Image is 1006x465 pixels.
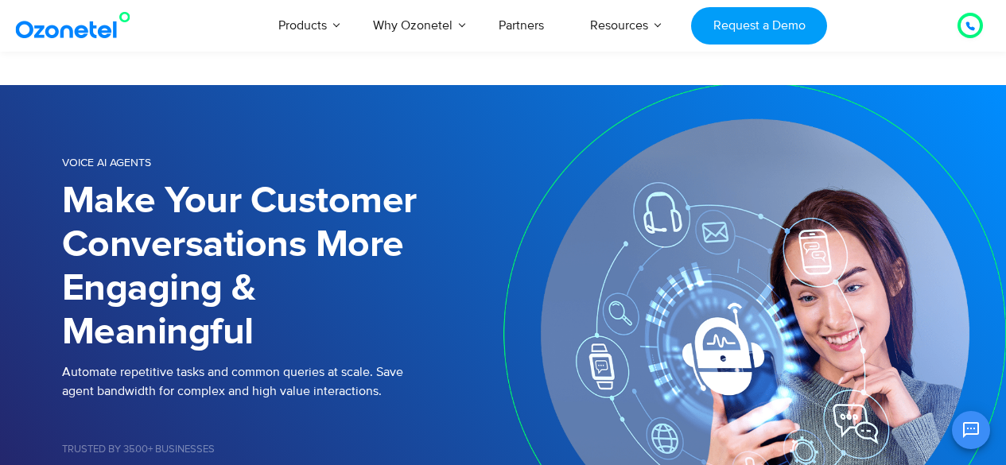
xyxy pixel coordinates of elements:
[62,362,503,401] p: Automate repetitive tasks and common queries at scale. Save agent bandwidth for complex and high ...
[62,444,503,455] h5: Trusted by 3500+ Businesses
[952,411,990,449] button: Open chat
[62,156,151,169] span: Voice AI Agents
[62,180,503,355] h1: Make Your Customer Conversations More Engaging & Meaningful
[691,7,827,45] a: Request a Demo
